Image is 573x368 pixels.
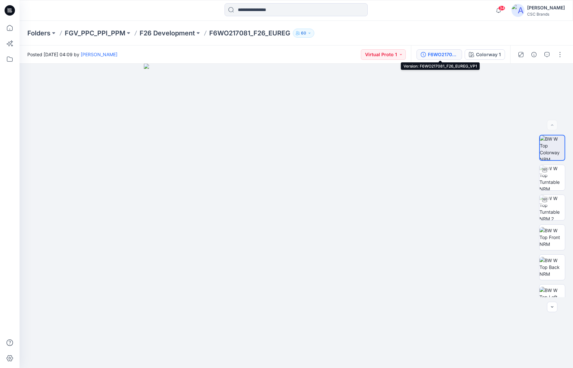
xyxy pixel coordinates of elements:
[498,6,505,11] span: 34
[527,12,565,17] div: CSC Brands
[465,49,505,60] button: Colorway 1
[416,49,462,60] button: F6WO217081_F26_EUREG_VP1
[140,29,195,38] a: F26 Development
[428,51,458,58] div: F6WO217081_F26_EUREG_VP1
[27,51,117,58] span: Posted [DATE] 04:09 by
[540,135,565,160] img: BW W Top Colorway NRM
[209,29,290,38] p: F6WO217081_F26_EUREG
[539,165,565,190] img: BW W Top Turntable NRM
[65,29,125,38] a: FGV_PPC_PPI_PPM
[144,64,449,368] img: eyJhbGciOiJIUzI1NiIsImtpZCI6IjAiLCJzbHQiOiJzZXMiLCJ0eXAiOiJKV1QifQ.eyJkYXRhIjp7InR5cGUiOiJzdG9yYW...
[539,195,565,220] img: BW W Top Turntable NRM 2
[293,29,314,38] button: 60
[539,257,565,277] img: BW W Top Back NRM
[539,227,565,247] img: BW W Top Front NRM
[539,287,565,307] img: BW W Top Left NRM
[527,4,565,12] div: [PERSON_NAME]
[476,51,501,58] div: Colorway 1
[301,30,306,37] p: 60
[529,49,539,60] button: Details
[27,29,50,38] a: Folders
[512,4,525,17] img: avatar
[81,52,117,57] a: [PERSON_NAME]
